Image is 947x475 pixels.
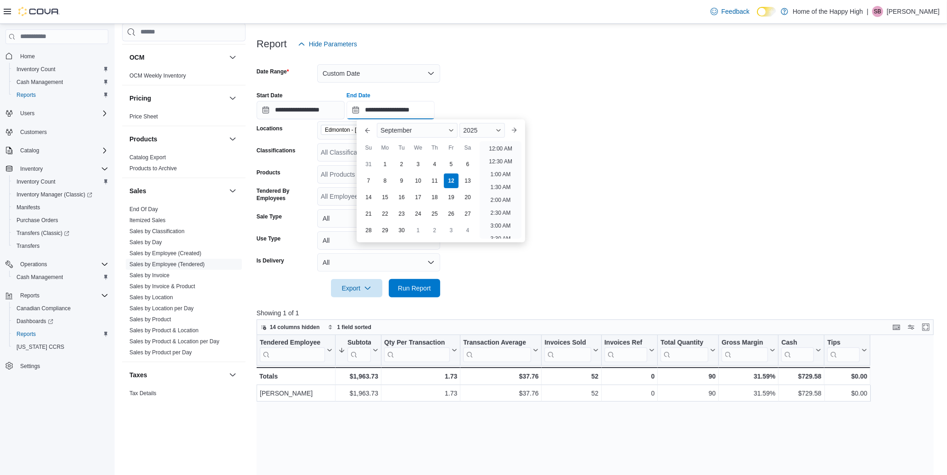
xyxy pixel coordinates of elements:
div: Totals [259,371,332,382]
button: Reports [2,289,112,302]
span: Settings [17,360,108,371]
li: 3:00 AM [487,220,515,231]
span: Sales by Employee (Tendered) [129,261,205,268]
h3: Products [129,134,157,144]
div: day-7 [361,173,376,188]
ul: Time [480,141,521,239]
span: Home [17,50,108,62]
span: Customers [20,129,47,136]
button: OCM [227,52,238,63]
div: Taxes [122,388,246,414]
div: day-21 [361,207,376,221]
a: Canadian Compliance [13,303,74,314]
div: Transaction Average [463,338,531,347]
div: day-12 [444,173,459,188]
div: day-8 [378,173,392,188]
div: day-20 [460,190,475,205]
button: All [317,209,440,228]
span: End Of Day [129,206,158,213]
span: Dashboards [17,318,53,325]
div: day-3 [411,157,426,172]
li: 2:30 AM [487,207,515,218]
div: $0.00 [827,388,867,399]
a: Home [17,51,39,62]
a: Sales by Invoice & Product [129,283,195,290]
a: Tax Details [129,390,157,397]
a: [US_STATE] CCRS [13,341,68,352]
button: Keyboard shortcuts [891,322,902,333]
div: Cash [781,338,814,362]
div: 90 [661,388,716,399]
a: Customers [17,127,50,138]
button: All [317,253,440,272]
span: Sales by Product & Location per Day [129,338,219,345]
div: $1,963.73 [338,388,378,399]
span: Inventory Manager (Classic) [17,191,92,198]
div: Total Quantity [661,338,708,347]
div: day-29 [378,223,392,238]
span: Cash Management [13,272,108,283]
span: 14 columns hidden [270,324,320,331]
span: Price Sheet [129,113,158,120]
label: Use Type [257,235,280,242]
li: 2:00 AM [487,195,515,206]
span: Transfers (Classic) [13,228,108,239]
button: Qty Per Transaction [384,338,457,362]
div: Qty Per Transaction [384,338,450,362]
button: OCM [129,53,225,62]
nav: Complex example [6,46,108,397]
div: $729.58 [781,371,821,382]
li: 1:00 AM [487,169,515,180]
div: 31.59% [722,371,775,382]
div: day-19 [444,190,459,205]
span: Reports [17,91,36,99]
a: Dashboards [9,315,112,328]
span: Dashboards [13,316,108,327]
label: Products [257,169,280,176]
a: Sales by Day [129,239,162,246]
div: day-3 [444,223,459,238]
div: 52 [544,371,598,382]
button: Reports [9,89,112,101]
button: 1 field sorted [324,322,375,333]
div: 0 [604,371,654,382]
span: Home [20,53,35,60]
span: Sales by Product [129,316,171,323]
div: OCM [122,70,246,85]
a: Inventory Count [13,64,59,75]
div: Invoices Ref [604,338,647,347]
a: Sales by Product per Day [129,349,192,356]
span: Hide Parameters [309,39,357,49]
span: Inventory [20,165,43,173]
label: Classifications [257,147,296,154]
span: Inventory Count [17,178,56,185]
div: [PERSON_NAME] [260,388,332,399]
label: Is Delivery [257,257,284,264]
div: day-15 [378,190,392,205]
button: Home [2,50,112,63]
span: Reports [17,290,108,301]
div: Gross Margin [722,338,768,347]
span: Manifests [13,202,108,213]
a: Inventory Count [13,176,59,187]
button: Canadian Compliance [9,302,112,315]
a: Settings [17,361,44,372]
button: 14 columns hidden [257,322,324,333]
div: day-2 [427,223,442,238]
div: day-30 [394,223,409,238]
div: day-17 [411,190,426,205]
div: day-11 [427,173,442,188]
div: Subtotal [347,338,371,362]
span: Inventory Manager (Classic) [13,189,108,200]
button: Total Quantity [661,338,716,362]
li: 1:30 AM [487,182,515,193]
span: Cash Management [17,274,63,281]
span: Inventory Count [13,176,108,187]
div: day-1 [378,157,392,172]
button: Pricing [129,94,225,103]
div: Button. Open the year selector. 2025 is currently selected. [459,123,505,138]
